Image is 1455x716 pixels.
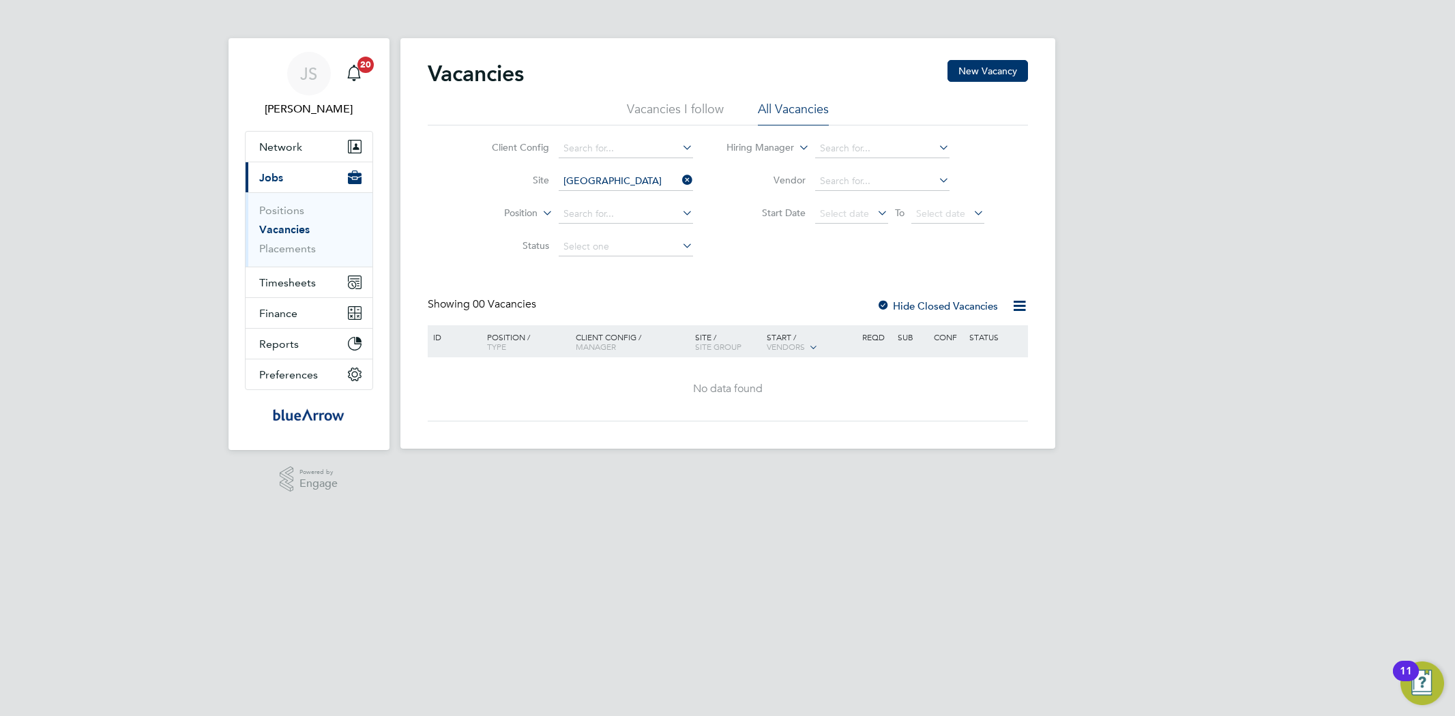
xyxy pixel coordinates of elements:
[246,267,372,297] button: Timesheets
[487,341,506,352] span: Type
[259,204,304,217] a: Positions
[692,325,763,358] div: Site /
[280,466,338,492] a: Powered byEngage
[459,207,538,220] label: Position
[473,297,536,311] span: 00 Vacancies
[916,207,965,220] span: Select date
[559,237,693,256] input: Select one
[259,307,297,320] span: Finance
[727,207,806,219] label: Start Date
[300,65,317,83] span: JS
[299,466,338,478] span: Powered by
[246,192,372,267] div: Jobs
[1400,671,1412,689] div: 11
[859,325,894,348] div: Reqd
[430,382,1026,396] div: No data found
[559,139,693,158] input: Search for...
[259,242,316,255] a: Placements
[763,325,859,359] div: Start /
[245,101,373,117] span: Jay Scull
[299,478,338,490] span: Engage
[477,325,572,358] div: Position /
[259,223,310,236] a: Vacancies
[1400,661,1444,705] button: Open Resource Center, 11 new notifications
[559,172,693,191] input: Search for...
[815,172,950,191] input: Search for...
[229,38,390,450] nav: Main navigation
[891,204,909,222] span: To
[428,297,539,312] div: Showing
[877,299,998,312] label: Hide Closed Vacancies
[259,171,283,184] span: Jobs
[966,325,1025,348] div: Status
[428,60,524,87] h2: Vacancies
[357,57,374,73] span: 20
[930,325,966,348] div: Conf
[716,141,794,155] label: Hiring Manager
[758,101,829,125] li: All Vacancies
[259,338,299,350] span: Reports
[471,141,549,153] label: Client Config
[246,298,372,328] button: Finance
[894,325,930,348] div: Sub
[627,101,724,125] li: Vacancies I follow
[471,174,549,186] label: Site
[246,329,372,359] button: Reports
[273,404,344,426] img: bluearrow-logo-retina.png
[259,368,318,381] span: Preferences
[430,325,477,348] div: ID
[246,359,372,389] button: Preferences
[259,140,302,153] span: Network
[727,174,806,186] label: Vendor
[815,139,950,158] input: Search for...
[259,276,316,289] span: Timesheets
[245,52,373,117] a: JS[PERSON_NAME]
[947,60,1028,82] button: New Vacancy
[246,132,372,162] button: Network
[559,205,693,224] input: Search for...
[820,207,869,220] span: Select date
[340,52,368,95] a: 20
[576,341,616,352] span: Manager
[572,325,692,358] div: Client Config /
[246,162,372,192] button: Jobs
[245,404,373,426] a: Go to home page
[695,341,741,352] span: Site Group
[471,239,549,252] label: Status
[767,341,805,352] span: Vendors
